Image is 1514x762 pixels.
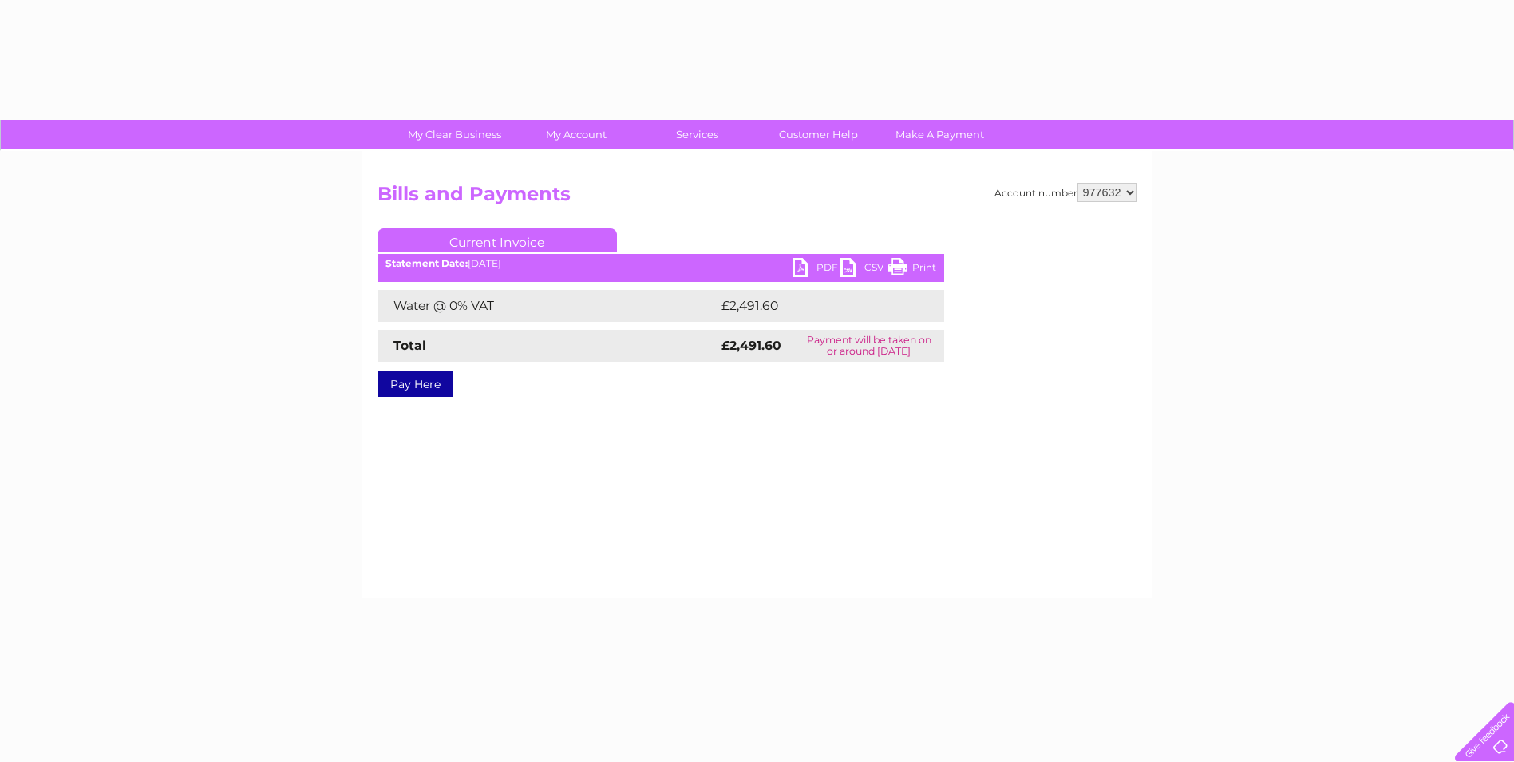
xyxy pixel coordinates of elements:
[378,228,617,252] a: Current Invoice
[378,290,717,322] td: Water @ 0% VAT
[794,330,944,362] td: Payment will be taken on or around [DATE]
[378,258,944,269] div: [DATE]
[510,120,642,149] a: My Account
[874,120,1006,149] a: Make A Payment
[721,338,781,353] strong: £2,491.60
[888,258,936,281] a: Print
[793,258,840,281] a: PDF
[753,120,884,149] a: Customer Help
[378,183,1137,213] h2: Bills and Payments
[840,258,888,281] a: CSV
[631,120,763,149] a: Services
[717,290,919,322] td: £2,491.60
[378,371,453,397] a: Pay Here
[393,338,426,353] strong: Total
[385,257,468,269] b: Statement Date:
[994,183,1137,202] div: Account number
[389,120,520,149] a: My Clear Business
